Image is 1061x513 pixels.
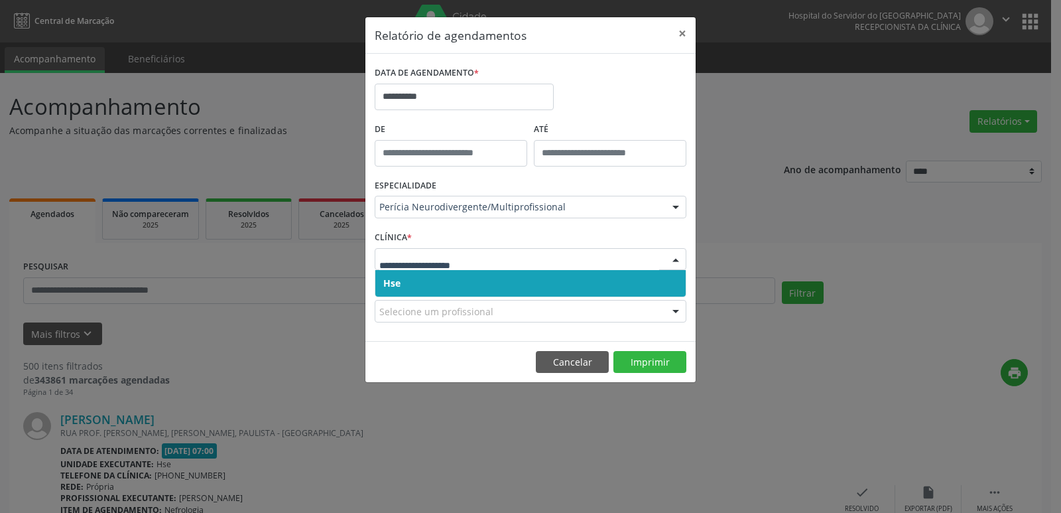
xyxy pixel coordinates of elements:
[375,176,436,196] label: ESPECIALIDADE
[375,27,527,44] h5: Relatório de agendamentos
[375,119,527,140] label: De
[669,17,696,50] button: Close
[383,277,401,289] span: Hse
[379,200,659,214] span: Perícia Neurodivergente/Multiprofissional
[613,351,686,374] button: Imprimir
[375,228,412,248] label: CLÍNICA
[379,305,493,319] span: Selecione um profissional
[375,63,479,84] label: DATA DE AGENDAMENTO
[536,351,609,374] button: Cancelar
[534,119,686,140] label: ATÉ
